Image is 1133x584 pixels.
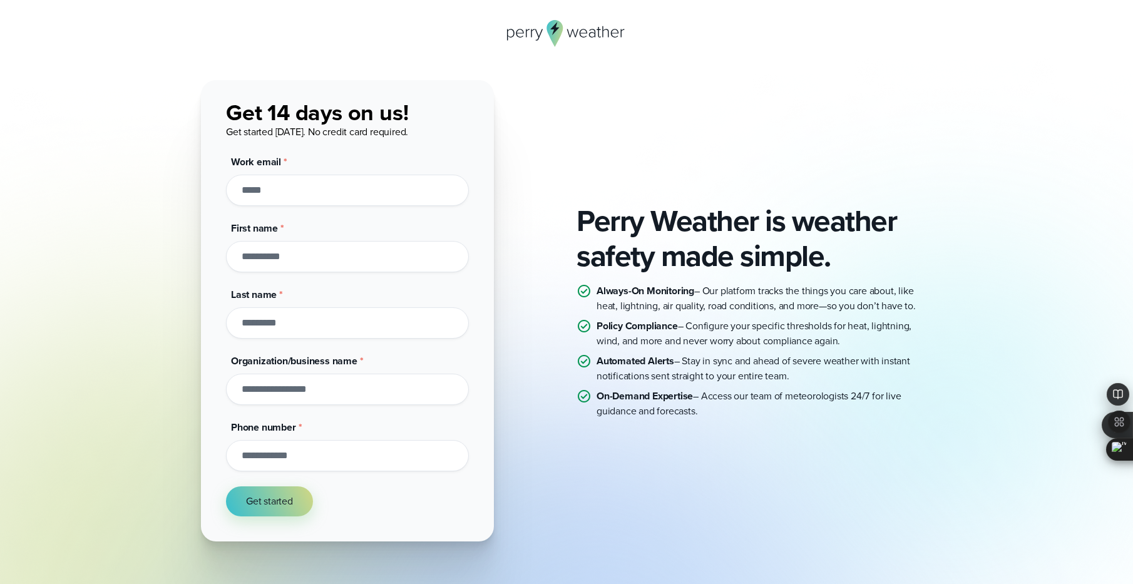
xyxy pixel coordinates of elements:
span: Get started [DATE]. No credit card required. [226,125,408,139]
strong: Policy Compliance [597,319,678,333]
span: Work email [231,155,281,169]
span: Last name [231,287,277,302]
strong: On-Demand Expertise [597,389,693,403]
strong: Automated Alerts [597,354,674,368]
button: Get started [226,486,313,516]
span: Get started [246,494,293,509]
span: First name [231,221,278,235]
p: – Configure your specific thresholds for heat, lightning, wind, and more and never worry about co... [597,319,932,349]
span: Organization/business name [231,354,357,368]
p: – Our platform tracks the things you care about, like heat, lightning, air quality, road conditio... [597,284,932,314]
span: Get 14 days on us! [226,96,408,129]
p: – Access our team of meteorologists 24/7 for live guidance and forecasts. [597,389,932,419]
p: – Stay in sync and ahead of severe weather with instant notifications sent straight to your entir... [597,354,932,384]
span: Phone number [231,420,296,434]
h2: Perry Weather is weather safety made simple. [577,203,932,274]
strong: Always-On Monitoring [597,284,694,298]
